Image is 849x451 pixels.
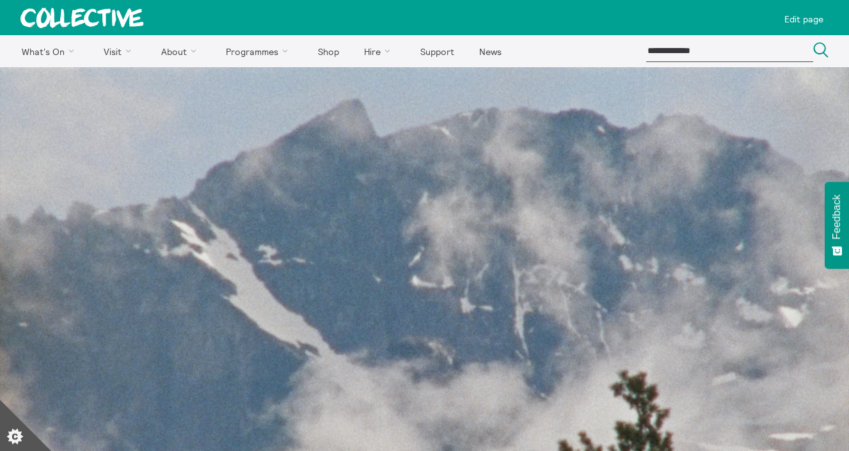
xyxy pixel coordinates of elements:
button: Feedback - Show survey [825,182,849,269]
a: Edit page [779,5,829,30]
a: What's On [10,35,90,67]
span: Feedback [831,194,843,239]
a: Hire [353,35,407,67]
a: News [468,35,512,67]
a: Visit [93,35,148,67]
a: Programmes [215,35,305,67]
a: Support [409,35,465,67]
a: About [150,35,212,67]
a: Shop [306,35,350,67]
p: Edit page [784,14,823,24]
